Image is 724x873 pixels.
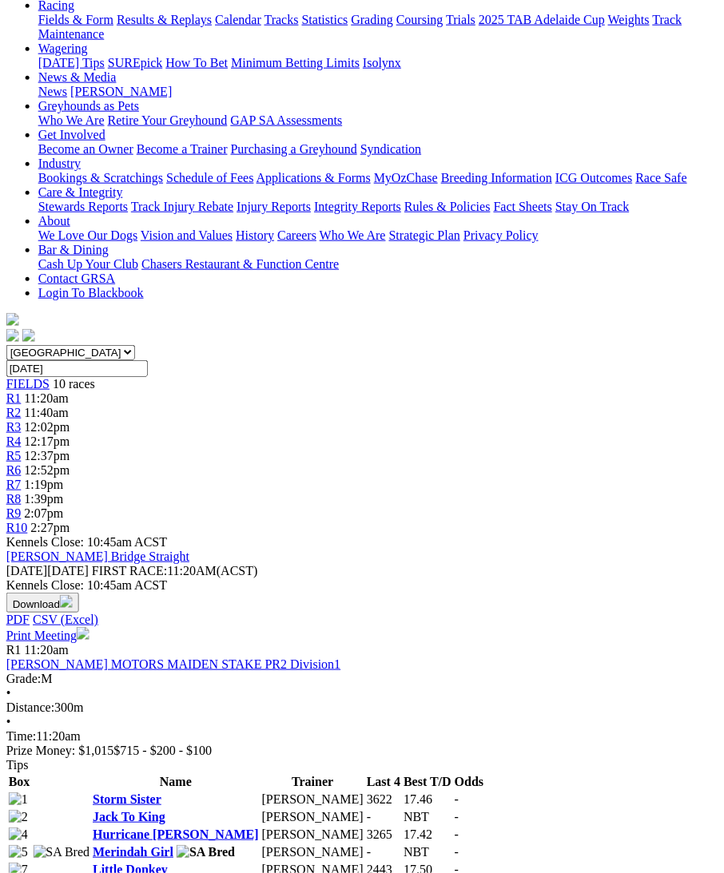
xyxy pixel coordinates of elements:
[265,13,299,26] a: Tracks
[6,672,718,686] div: M
[77,627,90,640] img: printer.svg
[6,758,29,772] span: Tips
[6,744,718,758] div: Prize Money: $1,015
[6,729,718,744] div: 11:20am
[9,827,28,842] img: 4
[261,827,364,843] td: [PERSON_NAME]
[6,492,22,506] span: R8
[131,200,233,213] a: Track Injury Rebate
[34,845,90,859] img: SA Bred
[93,845,173,859] a: Merindah Girl
[403,774,452,790] th: Best T/D
[6,686,11,700] span: •
[463,228,539,242] a: Privacy Policy
[25,435,70,448] span: 12:17pm
[92,774,260,790] th: Name
[166,56,229,69] a: How To Bet
[6,593,79,613] button: Download
[9,792,28,807] img: 1
[38,56,718,70] div: Wagering
[6,657,340,671] a: [PERSON_NAME] MOTORS MAIDEN STAKE PR2 Division1
[396,13,444,26] a: Coursing
[389,228,460,242] a: Strategic Plan
[6,463,22,477] a: R6
[403,792,452,808] td: 17.46
[455,845,459,859] span: -
[25,492,64,506] span: 1:39pm
[38,142,133,156] a: Become an Owner
[117,13,212,26] a: Results & Replays
[38,13,718,42] div: Racing
[403,809,452,825] td: NBT
[38,157,81,170] a: Industry
[360,142,421,156] a: Syndication
[403,827,452,843] td: 17.42
[6,672,42,685] span: Grade:
[455,810,459,823] span: -
[6,435,22,448] a: R4
[6,478,22,491] a: R7
[366,827,401,843] td: 3265
[38,99,139,113] a: Greyhounds as Pets
[6,406,22,419] a: R2
[25,506,64,520] span: 2:07pm
[608,13,650,26] a: Weights
[108,56,162,69] a: SUREpick
[455,827,459,841] span: -
[92,564,258,577] span: 11:20AM(ACST)
[38,228,137,242] a: We Love Our Dogs
[635,171,686,185] a: Race Safe
[555,200,629,213] a: Stay On Track
[22,329,35,342] img: twitter.svg
[366,774,401,790] th: Last 4
[6,564,89,577] span: [DATE]
[38,70,117,84] a: News & Media
[6,360,148,377] input: Select date
[6,521,28,534] a: R10
[108,113,228,127] a: Retire Your Greyhound
[38,171,718,185] div: Industry
[374,171,438,185] a: MyOzChase
[38,171,163,185] a: Bookings & Scratchings
[166,171,253,185] a: Schedule of Fees
[25,406,69,419] span: 11:40am
[6,700,54,714] span: Distance:
[366,792,401,808] td: 3622
[6,506,22,520] span: R9
[38,272,115,285] a: Contact GRSA
[261,809,364,825] td: [PERSON_NAME]
[215,13,261,26] a: Calendar
[6,449,22,462] a: R5
[6,613,30,626] a: PDF
[363,56,401,69] a: Isolynx
[38,85,67,98] a: News
[38,228,718,243] div: About
[114,744,213,757] span: $715 - $200 - $100
[302,13,348,26] a: Statistics
[231,142,357,156] a: Purchasing a Greyhound
[38,56,105,69] a: [DATE] Tips
[6,578,718,593] div: Kennels Close: 10:45am ACST
[6,700,718,715] div: 300m
[38,13,682,41] a: Track Maintenance
[237,200,311,213] a: Injury Reports
[6,729,37,743] span: Time:
[38,85,718,99] div: News & Media
[38,214,70,228] a: About
[6,420,22,434] a: R3
[38,142,718,157] div: Get Involved
[6,535,167,549] span: Kennels Close: 10:45am ACST
[6,377,50,391] a: FIELDS
[261,774,364,790] th: Trainer
[25,420,70,434] span: 12:02pm
[25,478,64,491] span: 1:19pm
[38,113,718,128] div: Greyhounds as Pets
[236,228,274,242] a: History
[141,228,233,242] a: Vision and Values
[141,257,339,271] a: Chasers Restaurant & Function Centre
[93,792,161,806] a: Storm Sister
[6,629,90,642] a: Print Meeting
